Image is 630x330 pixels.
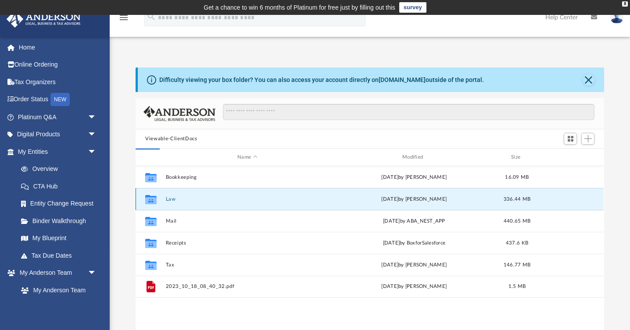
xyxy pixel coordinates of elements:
[379,76,426,83] a: [DOMAIN_NAME]
[6,56,110,74] a: Online Ordering
[145,135,197,143] button: Viewable-ClientDocs
[166,174,329,180] button: Bookkeeping
[166,284,329,289] button: 2023_10_18_08_40_32.pdf
[166,240,329,246] button: Receipts
[333,283,496,291] div: [DATE] by [PERSON_NAME]
[333,217,496,225] div: [DATE] by ABA_NEST_APP
[508,284,526,289] span: 1.5 MB
[564,133,577,145] button: Switch to Grid View
[12,177,110,195] a: CTA Hub
[166,196,329,202] button: Law
[12,195,110,213] a: Entity Change Request
[333,174,496,181] div: [DATE] by [PERSON_NAME]
[165,153,329,161] div: Name
[140,153,161,161] div: id
[12,299,105,316] a: Anderson System
[88,126,105,144] span: arrow_drop_down
[333,239,496,247] div: [DATE] by BoxforSalesforce
[6,108,110,126] a: Platinum Q&Aarrow_drop_down
[166,218,329,224] button: Mail
[12,160,110,178] a: Overview
[88,264,105,282] span: arrow_drop_down
[610,11,623,24] img: User Pic
[6,73,110,91] a: Tax Organizers
[500,153,535,161] div: Size
[166,262,329,268] button: Tax
[12,281,101,299] a: My Anderson Team
[333,153,496,161] div: Modified
[6,264,105,282] a: My Anderson Teamarrow_drop_down
[506,241,528,245] span: 437.6 KB
[50,93,70,106] div: NEW
[333,261,496,269] div: [DATE] by [PERSON_NAME]
[6,143,110,160] a: My Entitiesarrow_drop_down
[88,143,105,161] span: arrow_drop_down
[4,11,83,28] img: Anderson Advisors Platinum Portal
[204,2,395,13] div: Get a chance to win 6 months of Platinum for free just by filling out this
[6,91,110,109] a: Order StatusNEW
[504,219,530,224] span: 440.65 MB
[622,1,628,7] div: close
[504,263,530,267] span: 146.77 MB
[118,12,129,23] i: menu
[118,17,129,23] a: menu
[539,153,600,161] div: id
[583,74,595,86] button: Close
[147,12,156,21] i: search
[505,175,529,180] span: 16.09 MB
[581,133,594,145] button: Add
[12,247,110,264] a: Tax Due Dates
[88,108,105,126] span: arrow_drop_down
[223,104,594,121] input: Search files and folders
[6,39,110,56] a: Home
[6,126,110,143] a: Digital Productsarrow_drop_down
[399,2,426,13] a: survey
[159,75,484,85] div: Difficulty viewing your box folder? You can also access your account directly on outside of the p...
[12,212,110,230] a: Binder Walkthrough
[12,230,105,247] a: My Blueprint
[504,197,530,202] span: 336.44 MB
[333,195,496,203] div: [DATE] by [PERSON_NAME]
